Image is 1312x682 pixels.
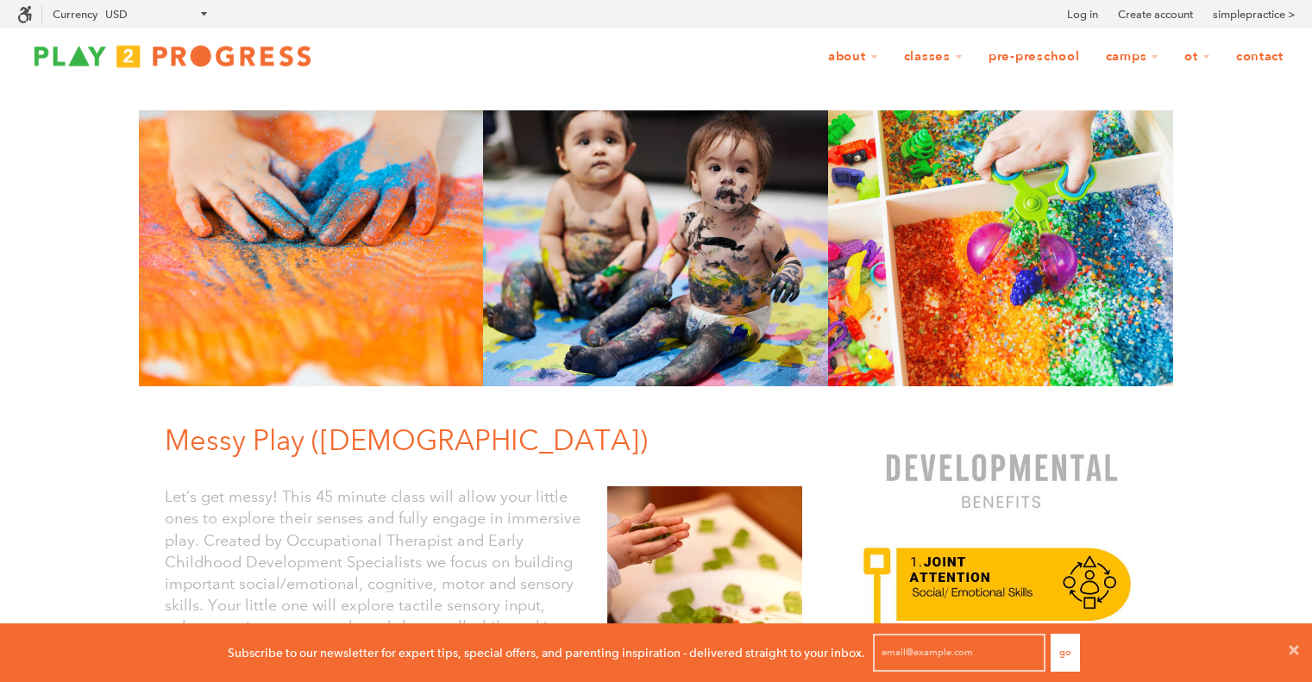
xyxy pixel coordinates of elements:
[977,41,1091,73] a: Pre-Preschool
[873,634,1045,672] input: email@example.com
[17,39,328,73] img: Play2Progress logo
[893,41,974,73] a: Classes
[817,41,889,73] a: About
[1118,6,1193,23] a: Create account
[165,486,581,682] p: Let’s get messy! This 45 minute class will allow your little ones to explore their senses and ful...
[228,643,865,662] p: Subscribe to our newsletter for expert tips, special offers, and parenting inspiration - delivere...
[1051,634,1080,672] button: Go
[1225,41,1295,73] a: Contact
[1173,41,1221,73] a: OT
[165,421,816,460] h1: Messy Play ([DEMOGRAPHIC_DATA])
[1067,6,1098,23] a: Log in
[53,8,97,21] label: Currency
[1213,6,1295,23] a: simplepractice >
[1095,41,1171,73] a: Camps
